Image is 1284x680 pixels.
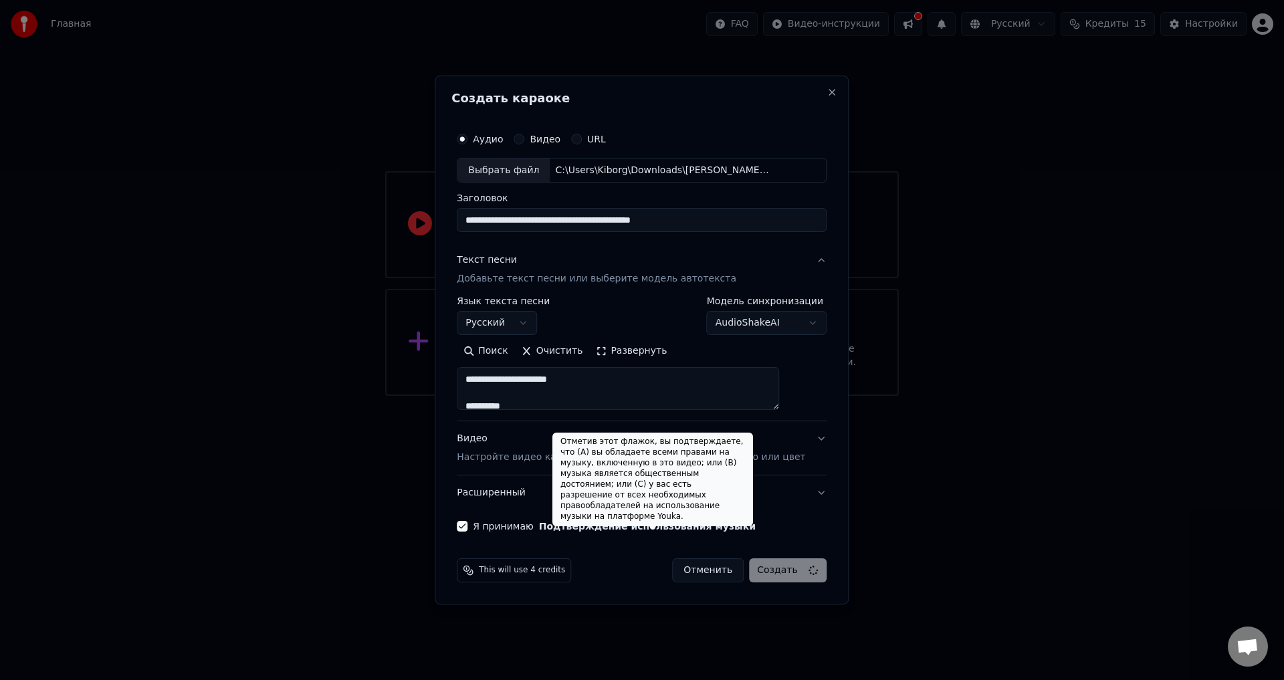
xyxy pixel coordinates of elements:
label: Язык текста песни [457,297,550,306]
label: Аудио [473,134,503,144]
label: URL [587,134,606,144]
label: Видео [530,134,560,144]
button: Отменить [672,558,744,582]
div: Выбрать файл [457,158,550,183]
div: Текст песниДобавьте текст песни или выберите модель автотекста [457,297,827,421]
div: Видео [457,433,805,465]
button: Расширенный [457,475,827,510]
button: Очистить [515,341,590,362]
button: ВидеоНастройте видео караоке: используйте изображение, видео или цвет [457,422,827,475]
div: C:\Users\Kiborg\Downloads\[PERSON_NAME] - По Барам ([PERSON_NAME] & [PERSON_NAME] Remix).mp3 [550,164,777,177]
h2: Создать караоке [451,92,832,104]
button: Я принимаю [539,522,756,531]
button: Развернуть [589,341,673,362]
button: Текст песниДобавьте текст песни или выберите модель автотекста [457,243,827,297]
span: This will use 4 credits [479,565,565,576]
p: Настройте видео караоке: используйте изображение, видео или цвет [457,451,805,464]
label: Заголовок [457,194,827,203]
button: Поиск [457,341,514,362]
div: Текст песни [457,254,517,267]
label: Я принимаю [473,522,756,531]
label: Модель синхронизации [707,297,827,306]
div: Отметив этот флажок, вы подтверждаете, что (A) вы обладаете всеми правами на музыку, включенную в... [552,433,753,526]
p: Добавьте текст песни или выберите модель автотекста [457,273,736,286]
